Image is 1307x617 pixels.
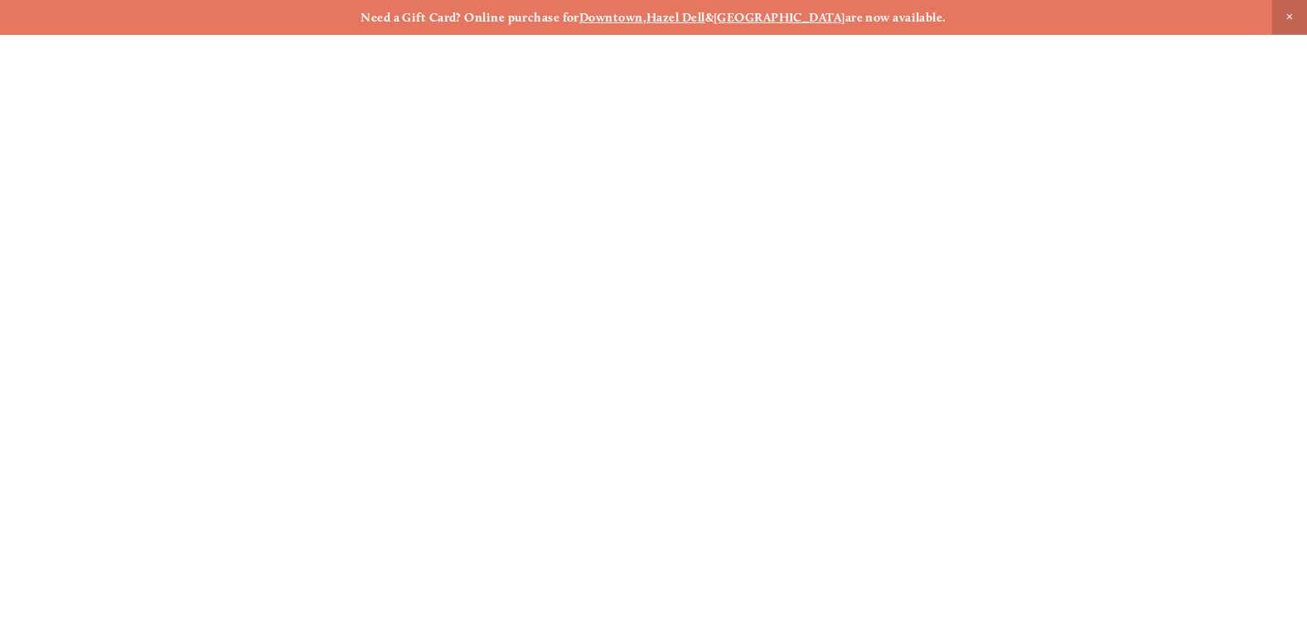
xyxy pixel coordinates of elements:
[845,10,946,25] strong: are now available.
[643,10,646,25] strong: ,
[714,10,845,25] a: [GEOGRAPHIC_DATA]
[579,10,643,25] a: Downtown
[646,10,705,25] a: Hazel Dell
[361,10,579,25] strong: Need a Gift Card? Online purchase for
[705,10,714,25] strong: &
